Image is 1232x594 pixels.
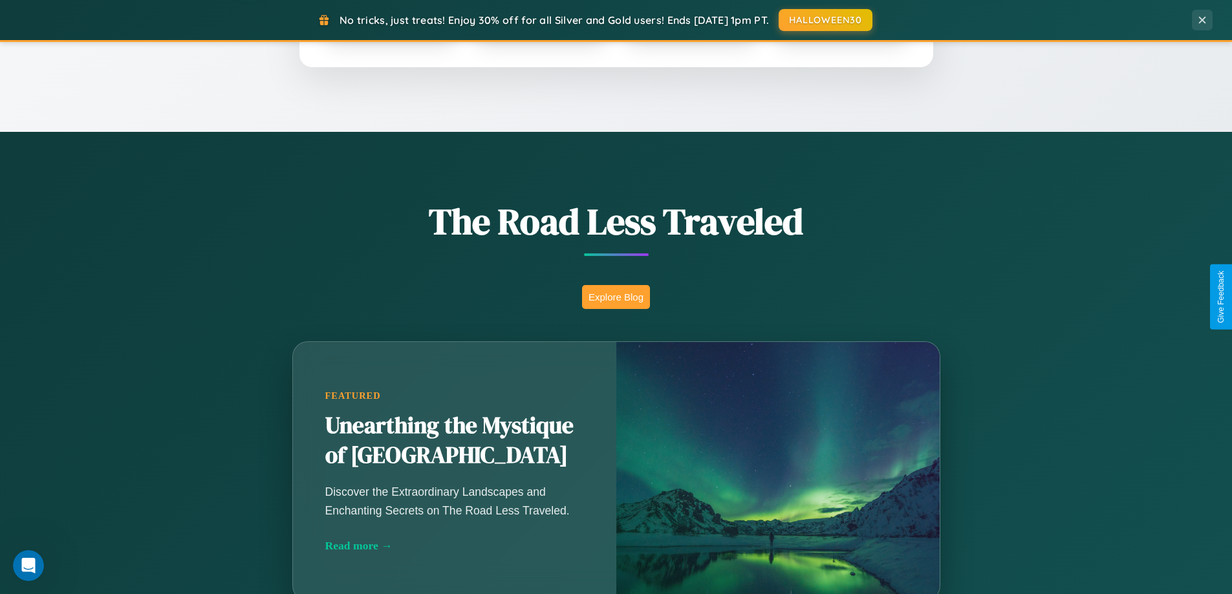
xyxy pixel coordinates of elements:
button: HALLOWEEN30 [779,9,872,31]
div: Give Feedback [1216,271,1226,323]
span: No tricks, just treats! Enjoy 30% off for all Silver and Gold users! Ends [DATE] 1pm PT. [340,14,769,27]
iframe: Intercom live chat [13,550,44,581]
h1: The Road Less Traveled [228,196,1004,246]
button: Explore Blog [582,285,650,309]
p: Discover the Extraordinary Landscapes and Enchanting Secrets on The Road Less Traveled. [325,483,584,519]
div: Read more → [325,539,584,553]
h2: Unearthing the Mystique of [GEOGRAPHIC_DATA] [325,411,584,471]
div: Featured [325,390,584,401]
